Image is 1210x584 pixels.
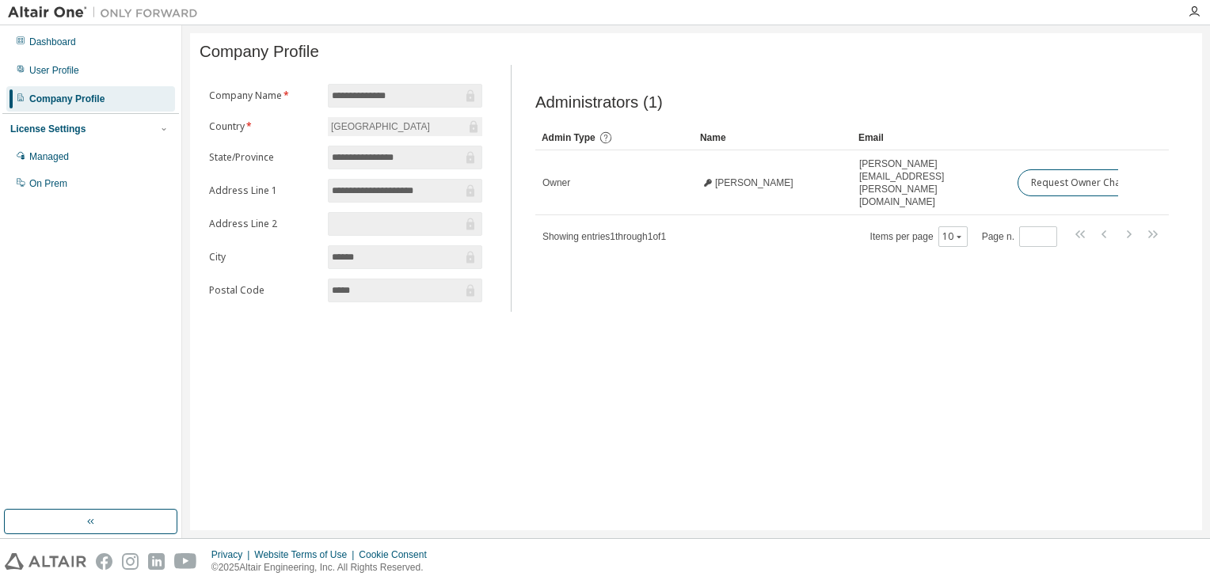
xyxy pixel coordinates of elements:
span: Owner [542,176,570,189]
div: [GEOGRAPHIC_DATA] [328,117,482,136]
span: Showing entries 1 through 1 of 1 [542,231,666,242]
label: State/Province [209,151,318,164]
span: Items per page [870,226,968,247]
span: Company Profile [200,43,319,61]
span: [PERSON_NAME] [715,176,793,189]
button: Request Owner Change [1018,169,1151,196]
label: Address Line 2 [209,218,318,230]
img: instagram.svg [122,553,139,570]
label: Address Line 1 [209,184,318,197]
div: Email [858,125,1004,150]
label: City [209,251,318,264]
div: License Settings [10,123,86,135]
div: Website Terms of Use [254,548,359,561]
button: 10 [942,230,964,243]
div: On Prem [29,177,67,190]
div: [GEOGRAPHIC_DATA] [329,118,432,135]
div: Privacy [211,548,254,561]
img: youtube.svg [174,553,197,570]
img: facebook.svg [96,553,112,570]
img: linkedin.svg [148,553,165,570]
div: User Profile [29,64,79,77]
span: Admin Type [542,132,595,143]
span: Page n. [982,226,1057,247]
span: [PERSON_NAME][EMAIL_ADDRESS][PERSON_NAME][DOMAIN_NAME] [859,157,1003,208]
div: Managed [29,150,69,163]
span: Administrators (1) [535,93,663,112]
label: Company Name [209,89,318,102]
img: Altair One [8,5,206,21]
div: Name [700,125,846,150]
label: Postal Code [209,284,318,297]
img: altair_logo.svg [5,553,86,570]
p: © 2025 Altair Engineering, Inc. All Rights Reserved. [211,561,436,575]
div: Company Profile [29,93,105,105]
div: Cookie Consent [359,548,436,561]
div: Dashboard [29,36,76,48]
label: Country [209,120,318,133]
